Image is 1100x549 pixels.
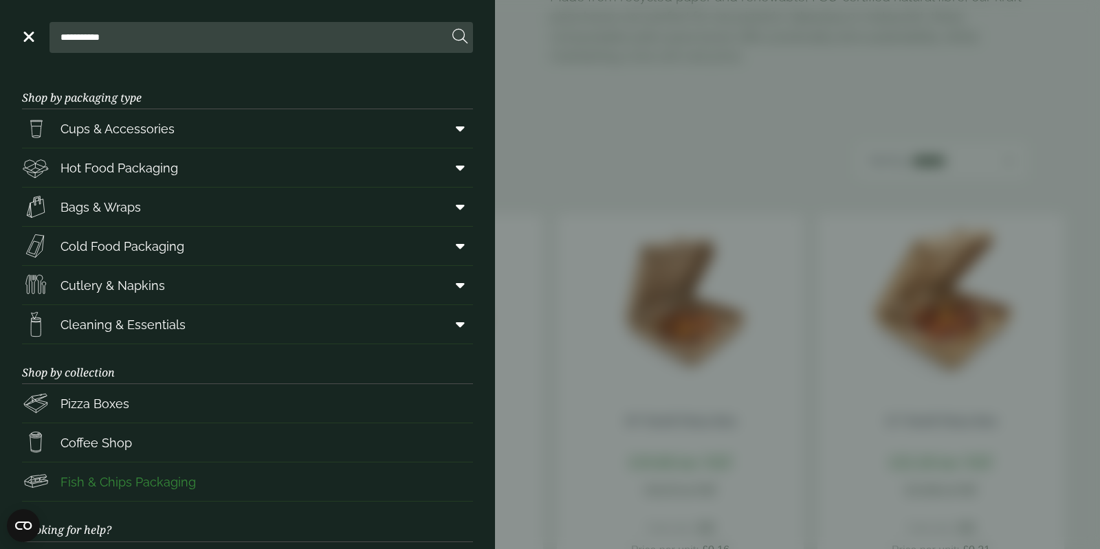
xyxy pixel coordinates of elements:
[22,305,473,344] a: Cleaning & Essentials
[60,237,184,256] span: Cold Food Packaging
[22,384,473,423] a: Pizza Boxes
[22,271,49,299] img: Cutlery.svg
[22,462,473,501] a: Fish & Chips Packaging
[60,159,178,177] span: Hot Food Packaging
[22,266,473,304] a: Cutlery & Napkins
[22,390,49,417] img: Pizza_boxes.svg
[22,344,473,384] h3: Shop by collection
[22,232,49,260] img: Sandwich_box.svg
[22,502,473,541] h3: Looking for help?
[60,120,175,138] span: Cups & Accessories
[22,429,49,456] img: HotDrink_paperCup.svg
[22,193,49,221] img: Paper_carriers.svg
[60,315,186,334] span: Cleaning & Essentials
[22,109,473,148] a: Cups & Accessories
[22,468,49,495] img: FishNchip_box.svg
[60,276,165,295] span: Cutlery & Napkins
[22,188,473,226] a: Bags & Wraps
[7,509,40,542] button: Open CMP widget
[60,394,129,413] span: Pizza Boxes
[60,473,196,491] span: Fish & Chips Packaging
[22,115,49,142] img: PintNhalf_cup.svg
[22,69,473,109] h3: Shop by packaging type
[22,423,473,462] a: Coffee Shop
[22,154,49,181] img: Deli_box.svg
[22,148,473,187] a: Hot Food Packaging
[60,198,141,216] span: Bags & Wraps
[22,311,49,338] img: open-wipe.svg
[22,227,473,265] a: Cold Food Packaging
[60,434,132,452] span: Coffee Shop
